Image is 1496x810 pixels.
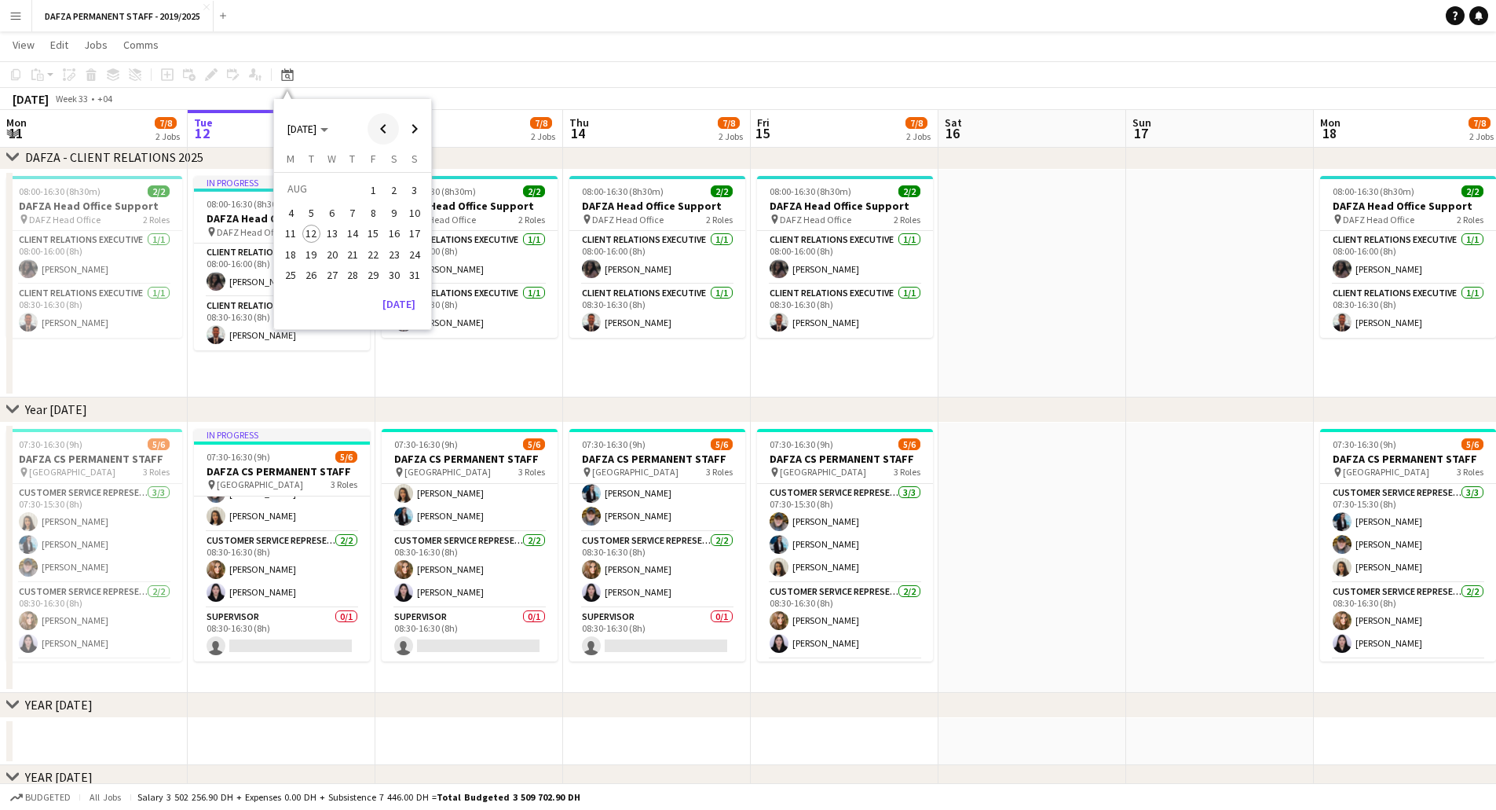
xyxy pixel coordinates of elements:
app-job-card: 07:30-16:30 (9h)5/6DAFZA CS PERMANENT STAFF [GEOGRAPHIC_DATA]3 RolesCustomer Service Representati... [1320,429,1496,662]
span: 18 [281,245,300,264]
h3: DAFZA Head Office Support [1320,199,1496,213]
span: 29 [364,266,382,284]
app-card-role: Client Relations Executive1/108:30-16:30 (8h)[PERSON_NAME] [6,284,182,338]
a: Edit [44,35,75,55]
button: 31-08-2025 [404,265,425,285]
button: 25-08-2025 [280,265,301,285]
h3: DAFZA CS PERMANENT STAFF [1320,452,1496,466]
span: 30 [385,266,404,284]
app-job-card: 07:30-16:30 (9h)5/6DAFZA CS PERMANENT STAFF [GEOGRAPHIC_DATA]3 RolesCustomer Service Representati... [382,429,558,662]
app-card-role: Customer Service Representative2/208:30-16:30 (8h)[PERSON_NAME][PERSON_NAME] [382,532,558,608]
app-job-card: 07:30-16:30 (9h)5/6DAFZA CS PERMANENT STAFF [GEOGRAPHIC_DATA]3 RolesCustomer Service Representati... [569,429,745,662]
span: 4 [281,203,300,222]
button: 05-08-2025 [301,203,321,223]
span: 3 Roles [331,478,357,490]
button: Budgeted [8,789,73,806]
h3: DAFZA CS PERMANENT STAFF [6,452,182,466]
div: 2 Jobs [531,130,555,142]
span: DAFZ Head Office [29,214,101,225]
h3: DAFZA Head Office Support [194,211,370,225]
span: T [349,152,355,166]
span: 9 [385,203,404,222]
span: 13 [323,225,342,244]
span: 27 [323,266,342,284]
span: 2 Roles [1457,214,1483,225]
h3: DAFZA CS PERMANENT STAFF [194,464,370,478]
span: 19 [302,245,321,264]
div: 2 Jobs [1469,130,1494,142]
span: 15 [364,225,382,244]
app-job-card: 07:30-16:30 (9h)5/6DAFZA CS PERMANENT STAFF [GEOGRAPHIC_DATA]3 RolesCustomer Service Representati... [6,429,182,662]
div: 08:00-16:30 (8h30m)2/2DAFZA Head Office Support DAFZ Head Office2 RolesClient Relations Executive... [757,176,933,338]
span: Week 33 [52,93,91,104]
span: 15 [755,124,770,142]
span: T [309,152,314,166]
span: S [411,152,418,166]
h3: DAFZA CS PERMANENT STAFF [382,452,558,466]
span: 2/2 [148,185,170,197]
span: 3 Roles [518,466,545,478]
span: 07:30-16:30 (9h) [207,451,270,463]
span: Sun [1132,115,1151,130]
span: 07:30-16:30 (9h) [394,438,458,450]
app-card-role: Customer Service Representative2/208:30-16:30 (8h)[PERSON_NAME][PERSON_NAME] [1320,583,1496,659]
button: 14-08-2025 [342,223,363,244]
span: [DATE] [287,122,316,136]
app-card-role: Client Relations Executive1/108:30-16:30 (8h)[PERSON_NAME] [569,284,745,338]
button: 27-08-2025 [322,265,342,285]
span: Comms [123,38,159,52]
span: 28 [343,266,362,284]
span: 22 [364,245,382,264]
button: 01-08-2025 [363,178,383,203]
div: DAFZA - CLIENT RELATIONS 2025 [25,149,203,165]
div: 2 Jobs [155,130,180,142]
app-card-role: Client Relations Executive1/108:00-16:00 (8h)[PERSON_NAME] [757,231,933,284]
span: W [327,152,336,166]
button: 24-08-2025 [404,244,425,265]
span: DAFZ Head Office [780,214,851,225]
app-job-card: In progress07:30-16:30 (9h)5/6DAFZA CS PERMANENT STAFF [GEOGRAPHIC_DATA]3 RolesCustomer Service R... [194,429,370,662]
button: 15-08-2025 [363,223,383,244]
h3: DAFZA CS PERMANENT STAFF [569,452,745,466]
span: 14 [343,225,362,244]
span: 23 [385,245,404,264]
span: 5/6 [335,451,357,463]
span: All jobs [86,791,124,803]
span: 5/6 [148,438,170,450]
span: [GEOGRAPHIC_DATA] [592,466,679,478]
h3: DAFZA Head Office Support [757,199,933,213]
a: Jobs [78,35,114,55]
span: 5/6 [1461,438,1483,450]
h3: DAFZA Head Office Support [6,199,182,213]
span: 7/8 [718,117,740,129]
div: 2 Jobs [719,130,743,142]
button: 28-08-2025 [342,265,363,285]
app-card-role: Customer Service Representative2/208:30-16:30 (8h)[PERSON_NAME][PERSON_NAME] [194,532,370,608]
span: 11 [4,124,27,142]
span: Tue [194,115,213,130]
span: 16 [942,124,962,142]
span: 7/8 [1469,117,1491,129]
span: 2 Roles [706,214,733,225]
app-job-card: 08:00-16:30 (8h30m)2/2DAFZA Head Office Support DAFZ Head Office2 RolesClient Relations Executive... [569,176,745,338]
span: View [13,38,35,52]
div: +04 [97,93,112,104]
button: 22-08-2025 [363,244,383,265]
app-card-role: Client Relations Executive1/108:30-16:30 (8h)[PERSON_NAME] [1320,284,1496,338]
span: 25 [281,266,300,284]
button: 10-08-2025 [404,203,425,223]
span: 14 [567,124,589,142]
div: 08:00-16:30 (8h30m)2/2DAFZA Head Office Support DAFZ Head Office2 RolesClient Relations Executive... [6,176,182,338]
span: 5/6 [711,438,733,450]
span: 3 [405,179,424,201]
span: Fri [757,115,770,130]
button: 26-08-2025 [301,265,321,285]
span: 07:30-16:30 (9h) [770,438,833,450]
span: [GEOGRAPHIC_DATA] [217,478,303,490]
button: 06-08-2025 [322,203,342,223]
button: [DATE] [376,291,422,317]
span: M [287,152,294,166]
span: 5/6 [898,438,920,450]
